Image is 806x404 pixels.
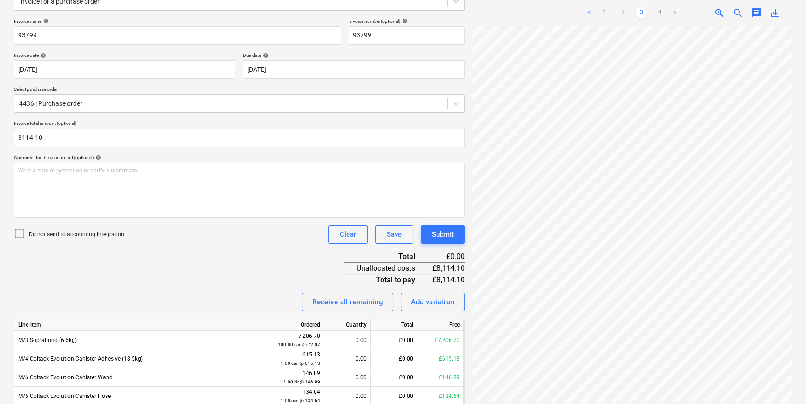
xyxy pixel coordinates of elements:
div: 615.13 [263,350,320,368]
a: Previous page [584,7,595,19]
span: help [39,53,46,58]
div: Clear [340,228,356,240]
span: M/5 Coltack Evolution Canister Hose [18,393,111,399]
div: 146.89 [263,369,320,386]
input: Invoice number [349,26,465,45]
div: Line-item [14,319,259,331]
div: Invoice date [14,52,235,58]
div: £8,114.10 [430,262,465,274]
span: M/4 Coltack Evolution Canister Adhesive (18.5kg) [18,356,143,362]
div: £0.00 [430,251,465,262]
span: chat [751,7,762,19]
span: help [400,18,408,24]
span: zoom_out [732,7,744,19]
button: Receive all remaining [302,293,393,311]
span: M/3 Soprabond (6.5kg) [18,337,77,343]
a: Page 1 [598,7,610,19]
div: 0.00 [328,349,367,368]
span: help [94,155,101,160]
div: Invoice name [14,18,341,24]
span: M/6 Coltack Evolution Canister Wand [18,374,113,381]
div: Unallocated costs [344,262,430,274]
a: Page 3 is your current page [636,7,647,19]
div: £0.00 [371,349,417,368]
span: help [41,18,49,24]
div: 0.00 [328,331,367,349]
p: Invoice total amount (optional) [14,120,465,128]
p: Select purchase order [14,86,465,94]
div: 7,206.70 [263,332,320,349]
input: Invoice name [14,26,341,45]
div: Submit [432,228,454,240]
div: Save [387,228,402,240]
button: Save [375,225,413,244]
button: Submit [421,225,465,244]
span: save_alt [770,7,781,19]
div: Add variation [411,296,455,308]
p: Do not send to accounting integration [29,231,124,239]
div: Total [371,319,417,331]
span: zoom_in [714,7,725,19]
div: Total to pay [344,274,430,285]
input: Due date not specified [243,60,464,79]
input: Invoice total amount (optional) [14,129,465,147]
iframe: Chat Widget [759,359,806,404]
div: Free [417,319,464,331]
a: Page 2 [617,7,628,19]
div: Comment for the accountant (optional) [14,155,465,161]
div: £146.89 [417,368,464,387]
div: £0.00 [371,368,417,387]
div: Receive all remaining [312,296,383,308]
span: help [261,53,269,58]
div: Invoice number (optional) [349,18,465,24]
div: Quantity [324,319,371,331]
div: Due date [243,52,464,58]
div: £8,114.10 [430,274,465,285]
div: £615.13 [417,349,464,368]
small: 1.00 Nr @ 146.89 [283,379,320,384]
a: Next page [669,7,680,19]
div: 0.00 [328,368,367,387]
a: Page 4 [654,7,665,19]
div: £7,206.70 [417,331,464,349]
small: 100.00 can @ 72.07 [278,342,320,347]
div: Total [344,251,430,262]
div: Ordered [259,319,324,331]
button: Clear [328,225,368,244]
div: £0.00 [371,331,417,349]
small: 1.00 can @ 134.64 [281,398,320,403]
small: 1.00 can @ 615.13 [281,361,320,366]
input: Invoice date not specified [14,60,235,79]
button: Add variation [401,293,465,311]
